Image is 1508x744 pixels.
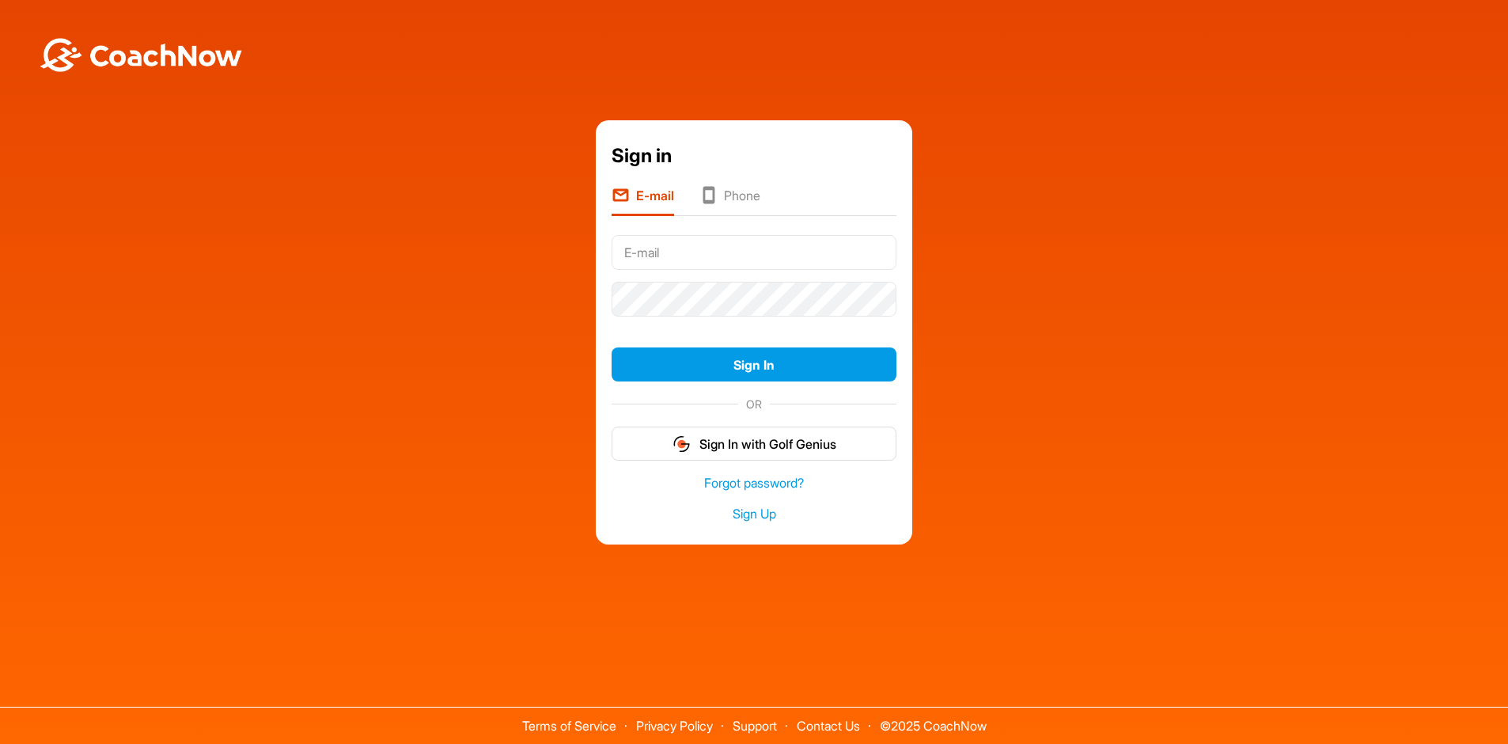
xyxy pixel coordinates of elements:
[738,396,770,412] span: OR
[733,718,777,734] a: Support
[636,718,713,734] a: Privacy Policy
[797,718,860,734] a: Contact Us
[612,347,896,381] button: Sign In
[612,505,896,523] a: Sign Up
[522,718,616,734] a: Terms of Service
[872,708,995,732] span: © 2025 CoachNow
[612,427,896,461] button: Sign In with Golf Genius
[612,142,896,170] div: Sign in
[38,38,244,72] img: BwLJSsUCoWCh5upNqxVrqldRgqLPVwmV24tXu5FoVAoFEpwwqQ3VIfuoInZCoVCoTD4vwADAC3ZFMkVEQFDAAAAAElFTkSuQmCC
[612,235,896,270] input: E-mail
[612,186,674,216] li: E-mail
[672,435,691,454] img: gg_logo
[699,186,760,216] li: Phone
[612,474,896,492] a: Forgot password?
